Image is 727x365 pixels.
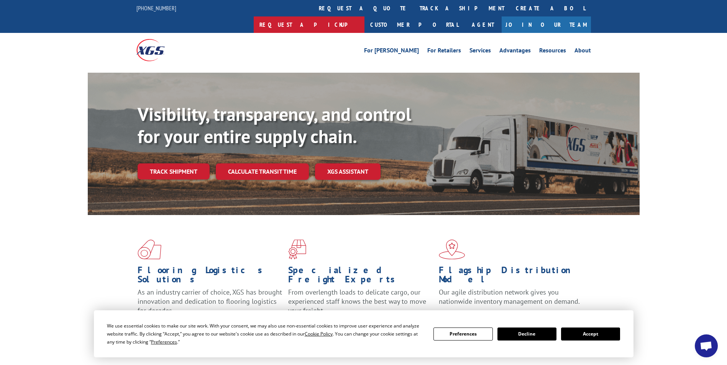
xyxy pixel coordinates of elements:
span: Preferences [151,339,177,345]
p: From overlength loads to delicate cargo, our experienced staff knows the best way to move your fr... [288,288,433,322]
a: XGS ASSISTANT [315,163,381,180]
div: Open chat [695,334,718,357]
a: Request a pickup [254,16,364,33]
h1: Flagship Distribution Model [439,266,584,288]
h1: Specialized Freight Experts [288,266,433,288]
div: We use essential cookies to make our site work. With your consent, we may also use non-essential ... [107,322,424,346]
a: [PHONE_NUMBER] [136,4,176,12]
img: xgs-icon-focused-on-flooring-red [288,240,306,259]
button: Decline [497,328,556,341]
b: Visibility, transparency, and control for your entire supply chain. [138,102,411,148]
a: For [PERSON_NAME] [364,47,419,56]
button: Preferences [433,328,492,341]
a: For Retailers [427,47,461,56]
a: Calculate transit time [216,163,309,180]
span: Our agile distribution network gives you nationwide inventory management on demand. [439,288,580,306]
h1: Flooring Logistics Solutions [138,266,282,288]
span: As an industry carrier of choice, XGS has brought innovation and dedication to flooring logistics... [138,288,282,315]
img: xgs-icon-flagship-distribution-model-red [439,240,465,259]
img: xgs-icon-total-supply-chain-intelligence-red [138,240,161,259]
a: Advantages [499,47,531,56]
a: Resources [539,47,566,56]
button: Accept [561,328,620,341]
a: Agent [464,16,502,33]
a: Join Our Team [502,16,591,33]
a: Customer Portal [364,16,464,33]
a: About [574,47,591,56]
a: Services [469,47,491,56]
a: Track shipment [138,163,210,179]
div: Cookie Consent Prompt [94,310,633,357]
span: Cookie Policy [305,331,333,337]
